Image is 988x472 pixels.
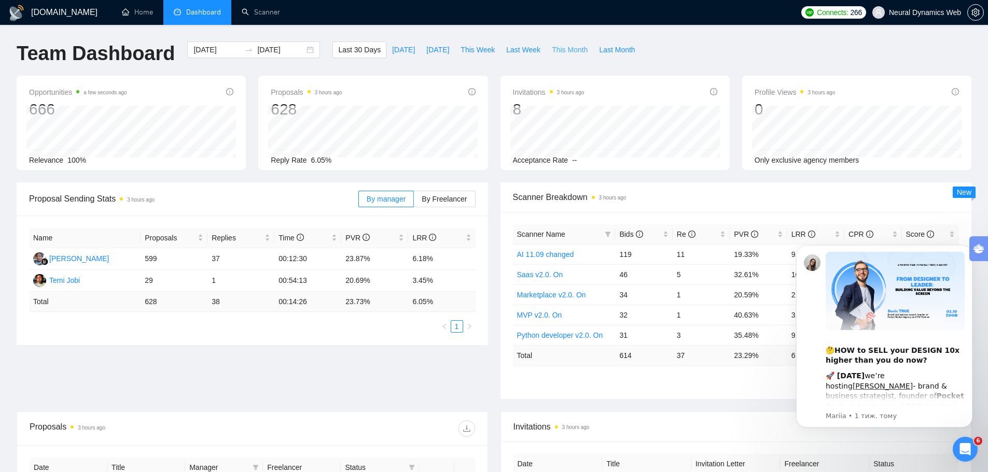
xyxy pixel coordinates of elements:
[463,320,476,333] button: right
[141,270,207,292] td: 29
[367,195,406,203] span: By manager
[927,231,934,238] span: info-circle
[409,464,415,470] span: filter
[271,86,342,98] span: Proposals
[338,44,381,55] span: Last 30 Days
[808,90,835,95] time: 3 hours ago
[513,420,959,433] span: Invitations
[429,234,436,241] span: info-circle
[274,292,341,312] td: 00:14:26
[458,420,475,437] button: download
[952,88,959,95] span: info-circle
[438,320,451,333] button: left
[226,88,233,95] span: info-circle
[615,264,672,284] td: 46
[967,4,984,21] button: setting
[386,41,421,58] button: [DATE]
[245,46,253,54] span: to
[546,41,593,58] button: This Month
[174,8,181,16] span: dashboard
[49,253,109,264] div: [PERSON_NAME]
[297,234,304,241] span: info-circle
[29,99,127,119] div: 666
[755,99,836,119] div: 0
[968,8,983,17] span: setting
[572,156,577,164] span: --
[730,264,787,284] td: 32.61%
[730,325,787,345] td: 35.48%
[817,7,848,18] span: Connects:
[781,232,988,467] iframe: Intercom notifications повідомлення
[615,244,672,264] td: 119
[517,250,574,259] a: AI 11.09 changed
[513,86,585,98] span: Invitations
[730,244,787,264] td: 19.33%
[315,90,342,95] time: 3 hours ago
[506,44,540,55] span: Last Week
[557,90,585,95] time: 3 hours ago
[408,248,475,270] td: 6.18%
[517,230,565,238] span: Scanner Name
[615,284,672,305] td: 34
[967,8,984,17] a: setting
[710,88,717,95] span: info-circle
[866,231,873,238] span: info-circle
[791,230,815,238] span: LRR
[513,99,585,119] div: 8
[274,270,341,292] td: 00:54:13
[271,156,307,164] span: Reply Rate
[8,5,25,21] img: logo
[441,323,448,330] span: left
[33,252,46,265] img: AS
[562,424,590,430] time: 3 hours ago
[207,248,274,270] td: 37
[593,41,641,58] button: Last Month
[17,41,175,66] h1: Team Dashboard
[517,311,562,319] a: MVP v2.0. On
[599,44,635,55] span: Last Month
[253,464,259,470] span: filter
[341,270,408,292] td: 20.69%
[906,230,934,238] span: Score
[426,44,449,55] span: [DATE]
[673,284,730,305] td: 1
[730,345,787,365] td: 23.29 %
[145,232,196,244] span: Proposals
[332,41,386,58] button: Last 30 Days
[755,86,836,98] span: Profile Views
[438,320,451,333] li: Previous Page
[127,197,155,203] time: 3 hours ago
[615,325,672,345] td: 31
[29,192,358,205] span: Proposal Sending Stats
[466,323,472,330] span: right
[552,44,588,55] span: This Month
[345,234,370,242] span: PVR
[341,248,408,270] td: 23.87%
[875,9,882,16] span: user
[513,191,959,204] span: Scanner Breakdown
[851,7,862,18] span: 266
[957,188,971,196] span: New
[122,8,153,17] a: homeHome
[363,234,370,241] span: info-circle
[599,195,627,201] time: 3 hours ago
[49,275,80,286] div: Temi Jobi
[673,325,730,345] td: 3
[459,424,475,433] span: download
[619,230,643,238] span: Bids
[805,8,814,17] img: upwork-logo.png
[421,41,455,58] button: [DATE]
[341,292,408,312] td: 23.73 %
[513,156,568,164] span: Acceptance Rate
[461,44,495,55] span: This Week
[141,248,207,270] td: 599
[29,156,63,164] span: Relevance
